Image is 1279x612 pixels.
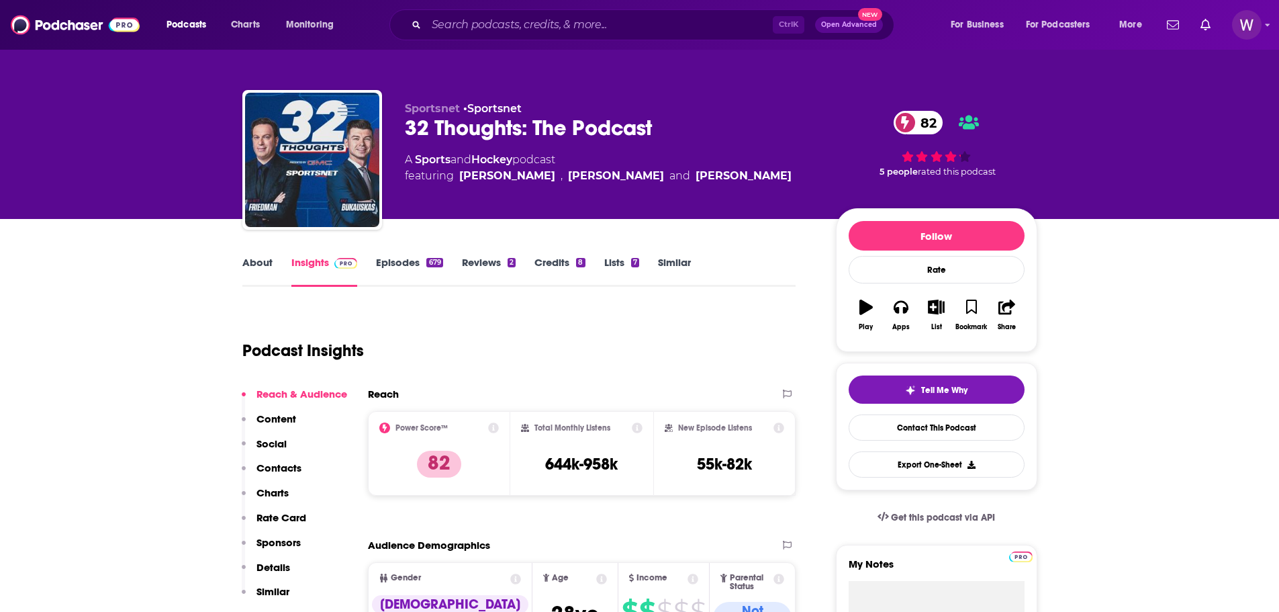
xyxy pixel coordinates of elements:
img: User Profile [1232,10,1262,40]
button: open menu [1110,14,1159,36]
button: Export One-Sheet [849,451,1025,478]
div: 8 [576,258,585,267]
span: , [561,168,563,184]
a: Similar [658,256,691,287]
p: 82 [417,451,461,478]
button: open menu [277,14,351,36]
button: Show profile menu [1232,10,1262,40]
img: Podchaser Pro [1009,552,1033,562]
h3: 55k-82k [697,454,752,474]
img: tell me why sparkle [905,385,916,396]
a: Sports [415,153,451,166]
span: For Business [951,15,1004,34]
a: 32 Thoughts: The Podcast [245,93,379,227]
p: Reach & Audience [256,388,347,400]
img: Podchaser - Follow, Share and Rate Podcasts [11,12,140,38]
button: Sponsors [242,536,301,561]
p: Content [256,412,296,425]
h3: 644k-958k [545,454,618,474]
button: Apps [884,291,918,339]
h2: Total Monthly Listens [534,423,610,433]
a: Jeff Marek [459,168,555,184]
button: Reach & Audience [242,388,347,412]
span: Monitoring [286,15,334,34]
a: Sportsnet [467,102,522,115]
span: More [1119,15,1142,34]
button: open menu [941,14,1021,36]
div: Play [859,323,873,331]
button: Similar [242,585,289,610]
div: Rate [849,256,1025,283]
div: List [931,323,942,331]
h2: New Episode Listens [678,423,752,433]
button: Share [989,291,1024,339]
button: Play [849,291,884,339]
span: Age [552,574,569,582]
span: Open Advanced [821,21,877,28]
span: Logged in as williammwhite [1232,10,1262,40]
h2: Reach [368,388,399,400]
p: Charts [256,486,289,499]
a: Reviews2 [462,256,516,287]
h2: Power Score™ [395,423,448,433]
span: • [463,102,522,115]
span: Charts [231,15,260,34]
button: Content [242,412,296,437]
a: Pro website [1009,550,1033,562]
span: Sportsnet [405,102,460,115]
span: 5 people [880,167,918,177]
img: Podchaser Pro [334,258,358,269]
button: open menu [157,14,224,36]
button: Details [242,561,290,586]
a: Get this podcast via API [867,501,1006,534]
span: For Podcasters [1026,15,1090,34]
button: tell me why sparkleTell Me Why [849,376,1025,404]
button: Rate Card [242,511,306,536]
p: Similar [256,585,289,598]
a: Elliotte Friedman [568,168,664,184]
span: Gender [391,574,421,582]
input: Search podcasts, credits, & more... [426,14,773,36]
button: Follow [849,221,1025,251]
button: Contacts [242,462,301,486]
span: Tell Me Why [921,385,967,396]
span: and [451,153,471,166]
a: Hockey [471,153,512,166]
button: Open AdvancedNew [815,17,883,33]
a: Contact This Podcast [849,414,1025,441]
a: InsightsPodchaser Pro [291,256,358,287]
span: 82 [907,111,943,134]
a: Credits8 [534,256,585,287]
div: 2 [508,258,516,267]
button: open menu [1017,14,1110,36]
div: 82 5 peoplerated this podcast [836,102,1037,185]
a: About [242,256,273,287]
div: 7 [631,258,639,267]
div: A podcast [405,152,792,184]
p: Social [256,437,287,450]
p: Contacts [256,462,301,474]
a: Charts [222,14,268,36]
a: Kyle Bukauskas [696,168,792,184]
a: Show notifications dropdown [1195,13,1216,36]
div: Apps [892,323,910,331]
span: New [858,8,882,21]
p: Sponsors [256,536,301,549]
a: Lists7 [604,256,639,287]
div: Bookmark [955,323,987,331]
p: Details [256,561,290,574]
button: Bookmark [954,291,989,339]
a: Show notifications dropdown [1162,13,1184,36]
p: Rate Card [256,511,306,524]
div: Search podcasts, credits, & more... [402,9,907,40]
label: My Notes [849,558,1025,581]
button: Charts [242,486,289,511]
span: Get this podcast via API [891,512,995,523]
span: and [669,168,690,184]
button: List [918,291,953,339]
span: featuring [405,168,792,184]
button: Social [242,437,287,462]
div: 679 [426,258,442,267]
h2: Audience Demographics [368,539,490,552]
